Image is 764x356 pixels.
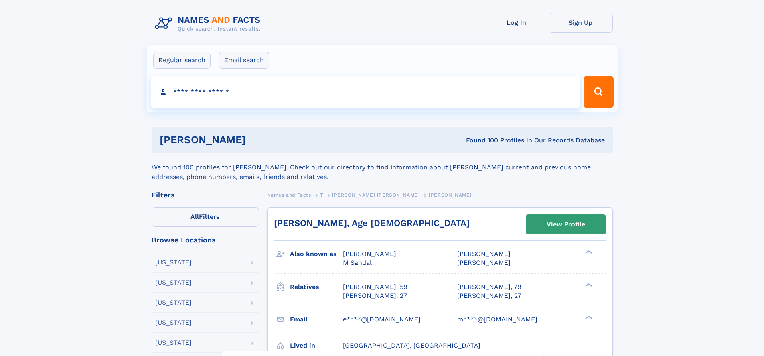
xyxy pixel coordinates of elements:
[219,52,269,69] label: Email search
[155,259,192,266] div: [US_STATE]
[290,313,343,326] h3: Email
[343,342,480,349] span: [GEOGRAPHIC_DATA], [GEOGRAPHIC_DATA]
[549,13,613,33] a: Sign Up
[320,192,323,198] span: T
[152,153,613,182] div: We found 100 profiles for [PERSON_NAME]. Check out our directory to find information about [PERSO...
[267,190,311,200] a: Names and Facts
[153,52,211,69] label: Regular search
[160,135,356,145] h1: [PERSON_NAME]
[583,250,593,255] div: ❯
[356,136,605,145] div: Found 100 Profiles In Our Records Database
[457,259,511,266] span: [PERSON_NAME]
[155,340,192,346] div: [US_STATE]
[290,247,343,261] h3: Also known as
[343,283,407,291] a: [PERSON_NAME], 59
[155,319,192,326] div: [US_STATE]
[155,279,192,286] div: [US_STATE]
[429,192,472,198] span: [PERSON_NAME]
[457,283,521,291] a: [PERSON_NAME], 79
[151,76,580,108] input: search input
[583,315,593,320] div: ❯
[457,250,511,258] span: [PERSON_NAME]
[152,13,267,35] img: Logo Names and Facts
[526,215,606,234] a: View Profile
[457,291,521,300] a: [PERSON_NAME], 27
[332,190,419,200] a: [PERSON_NAME] [PERSON_NAME]
[290,339,343,352] h3: Lived in
[547,215,585,234] div: View Profile
[484,13,549,33] a: Log In
[332,192,419,198] span: [PERSON_NAME] [PERSON_NAME]
[343,291,407,300] a: [PERSON_NAME], 27
[343,250,396,258] span: [PERSON_NAME]
[152,207,259,227] label: Filters
[583,282,593,287] div: ❯
[320,190,323,200] a: T
[155,299,192,306] div: [US_STATE]
[152,191,259,199] div: Filters
[343,259,372,266] span: M Sandal
[274,218,470,228] a: [PERSON_NAME], Age [DEMOGRAPHIC_DATA]
[290,280,343,294] h3: Relatives
[152,236,259,244] div: Browse Locations
[190,213,199,220] span: All
[584,76,613,108] button: Search Button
